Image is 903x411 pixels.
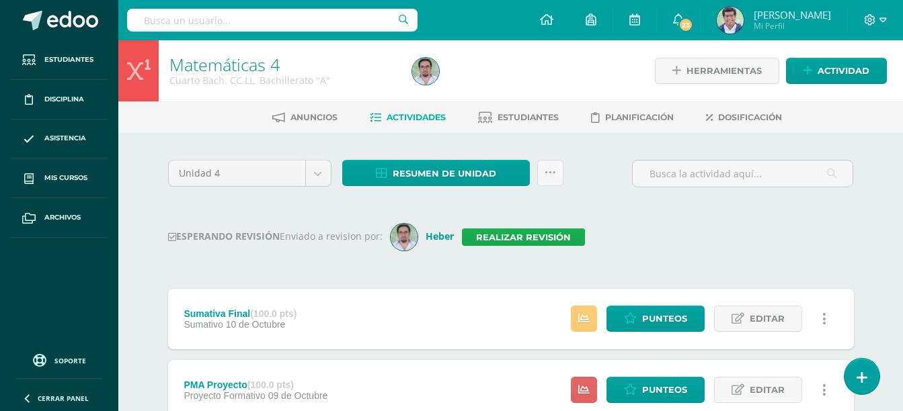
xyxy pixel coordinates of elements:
[717,7,744,34] img: b46573023e8a10d5c8a4176346771f40.png
[642,306,687,331] span: Punteos
[391,224,418,250] img: 4528c2591b3eab24adea4d5b98b289a4.png
[462,228,585,246] a: Realizar revisión
[718,112,782,122] span: Dosificación
[750,377,785,402] span: Editar
[633,161,853,187] input: Busca la actividad aquí...
[127,9,418,32] input: Busca un usuario...
[11,120,108,159] a: Asistencia
[606,306,705,332] a: Punteos
[184,390,265,401] span: Proyecto Formativo
[268,390,328,401] span: 09 de Octubre
[11,40,108,80] a: Estudiantes
[44,173,87,183] span: Mis cursos
[478,107,559,128] a: Estudiantes
[179,161,295,186] span: Unidad 4
[38,394,89,403] span: Cerrar panel
[605,112,674,122] span: Planificación
[169,53,280,76] a: Matemáticas 4
[16,351,102,369] a: Soporte
[754,20,831,32] span: Mi Perfil
[591,107,674,128] a: Planificación
[290,112,338,122] span: Anuncios
[44,212,81,223] span: Archivos
[706,107,782,128] a: Dosificación
[754,8,831,21] span: [PERSON_NAME]
[655,58,779,84] a: Herramientas
[391,230,462,242] a: Heber
[11,198,108,238] a: Archivos
[247,379,294,390] strong: (100.0 pts)
[169,74,396,87] div: Cuarto Bach. CC.LL. Bachillerato 'A'
[786,58,887,84] a: Actividad
[818,58,869,83] span: Actividad
[426,230,454,242] strong: Heber
[169,161,331,186] a: Unidad 4
[280,230,383,242] span: Enviado a revision por:
[184,308,297,319] div: Sumativa Final
[226,319,286,330] span: 10 de Octubre
[184,379,327,390] div: PMA Proyecto
[387,112,446,122] span: Actividades
[250,308,297,319] strong: (100.0 pts)
[44,94,84,105] span: Disciplina
[168,230,280,242] strong: ESPERANDO REVISIÓN
[678,17,693,32] span: 23
[606,377,705,403] a: Punteos
[370,107,446,128] a: Actividades
[184,319,223,330] span: Sumativo
[750,306,785,331] span: Editar
[342,160,530,186] a: Resumen de unidad
[44,133,86,144] span: Asistencia
[54,356,86,365] span: Soporte
[498,112,559,122] span: Estudiantes
[412,58,439,85] img: f06f2e3b1dffdd22395e1c7388ef173e.png
[11,80,108,120] a: Disciplina
[44,54,93,65] span: Estudiantes
[686,58,762,83] span: Herramientas
[11,158,108,198] a: Mis cursos
[272,107,338,128] a: Anuncios
[169,55,396,74] h1: Matemáticas 4
[642,377,687,402] span: Punteos
[393,161,496,186] span: Resumen de unidad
